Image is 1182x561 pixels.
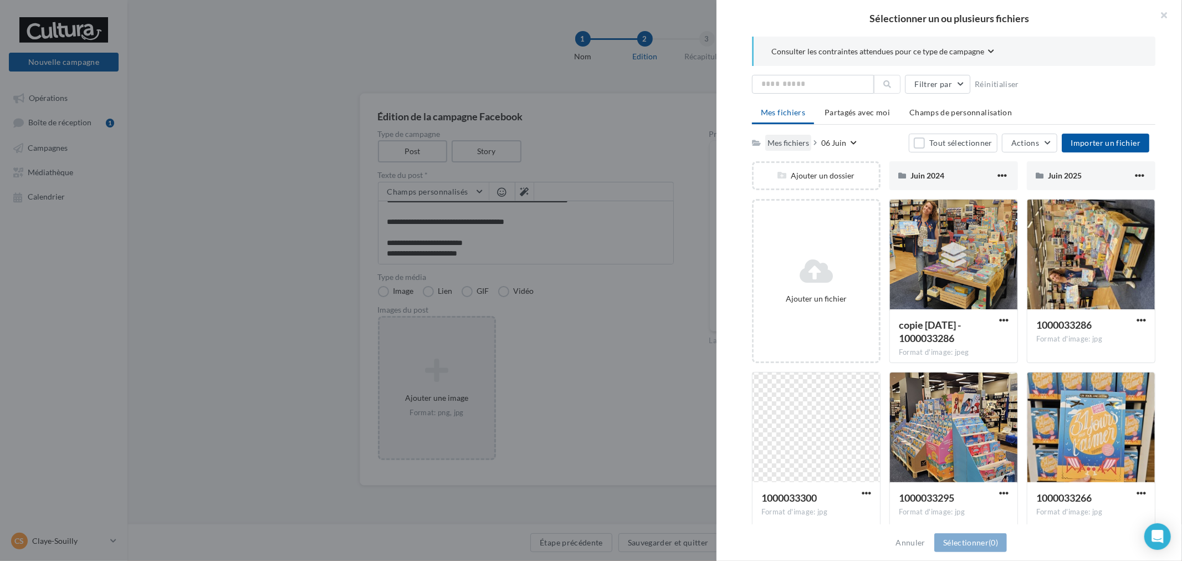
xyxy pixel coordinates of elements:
[761,108,805,117] span: Mes fichiers
[771,45,994,59] button: Consulter les contraintes attendues pour ce type de campagne
[899,319,961,344] span: copie 12-06-2025 - 1000033286
[767,137,809,149] div: Mes fichiers
[899,492,954,504] span: 1000033295
[934,533,1007,552] button: Sélectionner(0)
[1036,507,1146,517] div: Format d'image: jpg
[1036,492,1092,504] span: 1000033266
[761,507,871,517] div: Format d'image: jpg
[1144,523,1171,550] div: Open Intercom Messenger
[909,134,997,152] button: Tout sélectionner
[1011,138,1039,147] span: Actions
[970,78,1024,91] button: Réinitialiser
[761,492,817,504] span: 1000033300
[892,536,930,549] button: Annuler
[734,13,1164,23] h2: Sélectionner un ou plusieurs fichiers
[758,293,874,304] div: Ajouter un fichier
[771,46,984,57] span: Consulter les contraintes attendues pour ce type de campagne
[1036,334,1146,344] div: Format d'image: jpg
[909,108,1012,117] span: Champs de personnalisation
[821,137,846,149] div: 06 Juin
[754,170,879,181] div: Ajouter un dossier
[899,507,1009,517] div: Format d'image: jpg
[989,538,998,547] span: (0)
[1048,171,1082,180] span: Juin 2025
[1071,138,1140,147] span: Importer un fichier
[1002,134,1057,152] button: Actions
[905,75,970,94] button: Filtrer par
[1036,319,1092,331] span: 1000033286
[910,171,944,180] span: Juin 2024
[1062,134,1149,152] button: Importer un fichier
[825,108,890,117] span: Partagés avec moi
[899,348,1009,358] div: Format d'image: jpeg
